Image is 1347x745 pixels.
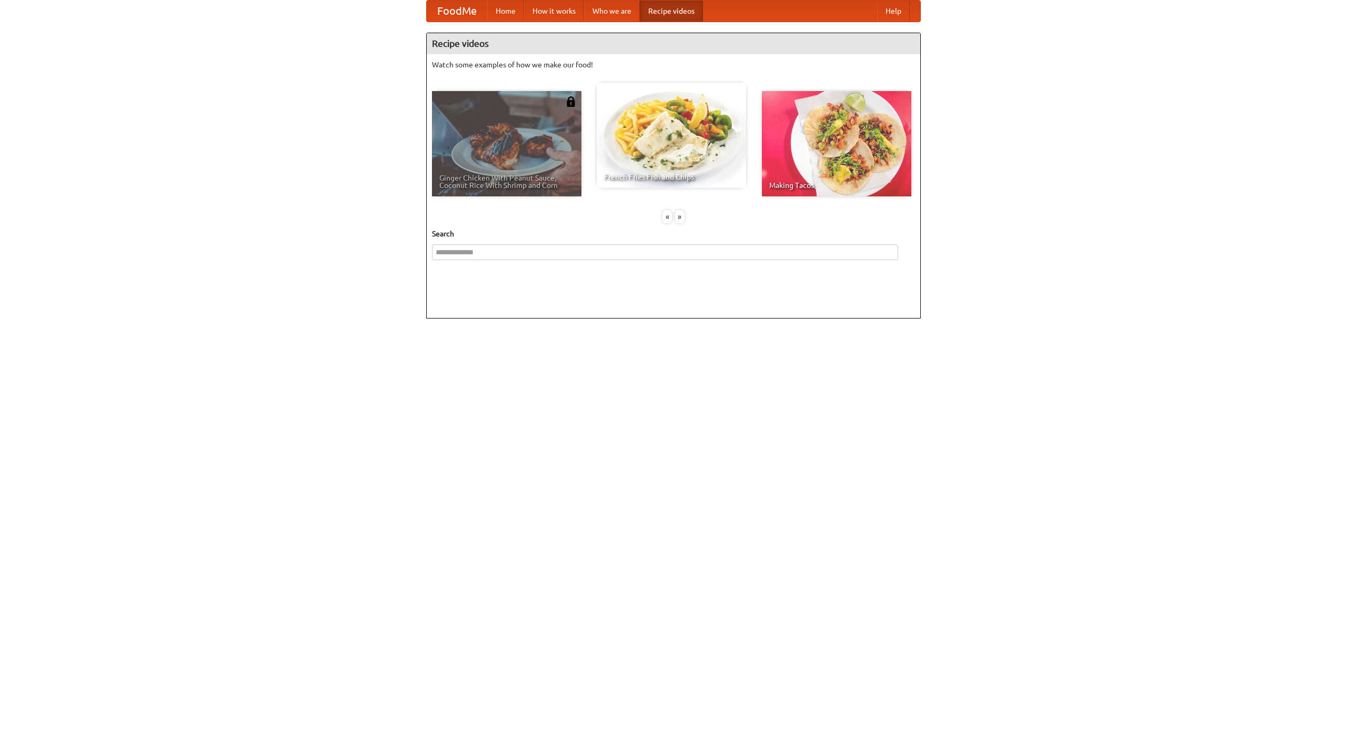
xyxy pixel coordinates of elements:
div: » [675,210,685,223]
div: « [662,210,672,223]
a: Making Tacos [762,91,911,196]
h5: Search [432,229,915,239]
p: Watch some examples of how we make our food! [432,59,915,70]
a: FoodMe [427,1,487,22]
img: 483408.png [566,96,576,107]
a: Home [487,1,524,22]
a: Who we are [584,1,640,22]
h4: Recipe videos [427,33,920,54]
a: Recipe videos [640,1,703,22]
span: French Fries Fish and Chips [604,173,739,181]
a: Help [877,1,910,22]
a: French Fries Fish and Chips [597,83,746,188]
a: How it works [524,1,584,22]
span: Making Tacos [769,182,904,189]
